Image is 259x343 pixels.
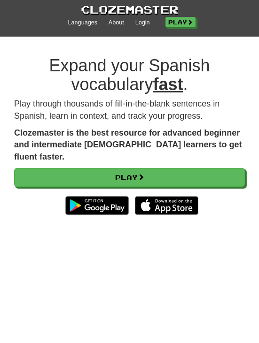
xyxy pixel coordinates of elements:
[135,19,150,27] a: Login
[14,56,245,93] h1: Expand your Spanish vocabulary .
[14,128,242,161] strong: Clozemaster is the best resource for advanced beginner and intermediate [DEMOGRAPHIC_DATA] learne...
[14,168,245,187] a: Play
[153,75,183,94] u: fast
[14,98,245,122] p: Play through thousands of fill-in-the-blank sentences in Spanish, learn in context, and track you...
[109,19,124,27] a: About
[165,17,196,27] a: Play
[68,19,97,27] a: Languages
[61,191,133,220] img: Get it on Google Play
[135,196,198,215] img: Download_on_the_App_Store_Badge_US-UK_135x40-25178aeef6eb6b83b96f5f2d004eda3bffbb37122de64afbaef7...
[81,2,178,17] a: Clozemaster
